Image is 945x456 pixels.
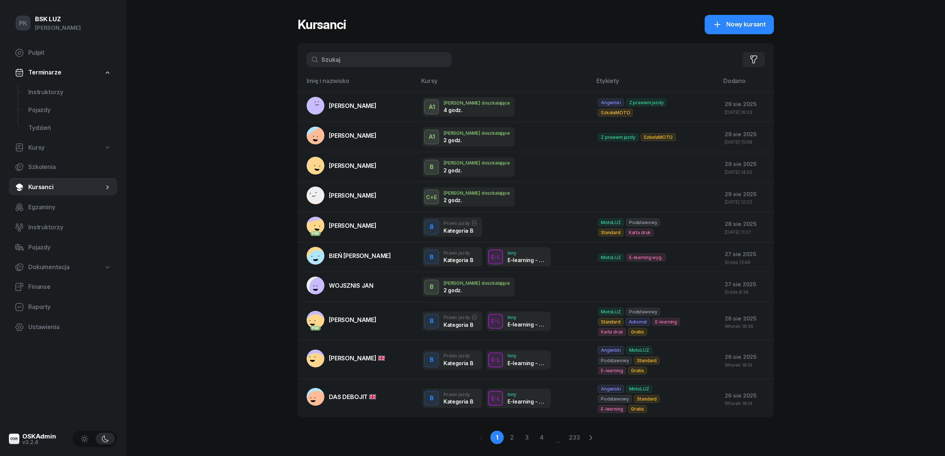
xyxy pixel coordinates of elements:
[443,392,473,397] div: Prawo jazdy
[424,220,439,235] button: B
[507,360,546,366] div: E-learning - 90 dni
[626,318,650,326] span: Automat
[28,123,111,133] span: Tydzień
[307,157,377,175] a: [PERSON_NAME]
[9,158,117,176] a: Szkolenia
[626,346,652,354] span: MotoLUZ
[443,137,482,143] div: 2 godz.
[725,189,768,199] div: 29 sie 2025
[307,97,377,115] a: [PERSON_NAME]
[28,243,111,252] span: Pojazdy
[628,367,647,374] span: Gratis
[298,76,417,92] th: Imię i nazwisko
[507,251,546,255] div: Inny
[329,393,376,401] span: DAS DEBOJIT
[626,219,660,226] span: Podstawowy
[307,388,376,406] a: DAS DEBOJIT
[598,318,624,326] span: Standard
[598,346,624,354] span: Angielski
[725,249,768,259] div: 27 sie 2025
[307,247,391,265] a: BIEŃ [PERSON_NAME]
[22,101,117,119] a: Pojazdy
[488,249,503,264] button: E-L
[598,385,624,393] span: Angielski
[35,16,81,22] div: BSK LUZ
[307,350,385,367] a: [PERSON_NAME]
[592,76,719,92] th: Etykiety
[9,139,117,156] a: Kursy
[307,52,452,67] input: Szukaj
[634,395,660,403] span: Standard
[329,102,377,109] span: [PERSON_NAME]
[443,220,477,226] div: Prawo jazdy
[598,308,624,316] span: MotoLUZ
[725,290,768,294] div: Środa 8:34
[427,161,437,173] div: B
[329,192,377,199] span: [PERSON_NAME]
[443,360,473,366] div: Kategoria B
[28,143,45,153] span: Kursy
[35,23,81,33] div: [PERSON_NAME]
[505,431,519,444] a: 2
[507,315,546,320] div: Inny
[488,314,503,329] button: E-L
[310,231,321,236] div: PKK
[424,353,439,367] button: B
[9,239,117,256] a: Pojazdy
[329,316,377,323] span: [PERSON_NAME]
[598,229,624,236] span: Standard
[725,314,768,323] div: 26 sie 2025
[507,257,546,263] div: E-learning - 90 dni
[28,182,104,192] span: Kursanci
[329,354,385,362] span: [PERSON_NAME]
[329,222,377,229] span: [PERSON_NAME]
[28,282,111,292] span: Finanse
[307,311,377,329] a: PKK[PERSON_NAME]
[28,203,111,212] span: Egzaminy
[9,278,117,296] a: Finanse
[705,15,774,34] a: Nowy kursant
[443,251,473,255] div: Prawo jazdy
[427,354,437,366] div: B
[641,133,676,141] span: SzkołaMOTO
[507,353,546,358] div: Inny
[427,315,437,328] div: B
[329,162,377,169] span: [PERSON_NAME]
[550,430,566,444] span: ...
[725,140,768,144] div: [DATE] 15:08
[426,131,438,143] div: A1
[329,252,391,259] span: BIEŃ [PERSON_NAME]
[520,431,534,444] a: 3
[725,200,768,204] div: [DATE] 12:22
[307,186,377,204] a: [PERSON_NAME]
[424,314,439,329] button: B
[9,298,117,316] a: Raporty
[307,217,377,235] a: PKK[PERSON_NAME]
[9,318,117,336] a: Ustawienia
[598,367,626,374] span: E-learning
[725,99,768,109] div: 29 sie 2025
[443,398,473,405] div: Kategoria B
[9,178,117,196] a: Kursanci
[427,281,437,293] div: B
[28,87,111,97] span: Instruktorzy
[298,18,346,31] h1: Kursanci
[725,280,768,289] div: 27 sie 2025
[725,391,768,401] div: 26 sie 2025
[725,170,768,175] div: [DATE] 14:25
[424,249,439,264] button: B
[310,326,321,331] div: PKK
[443,160,510,165] div: [PERSON_NAME] doszkalające
[28,262,70,272] span: Dokumentacja
[443,287,482,293] div: 2 godz.
[507,321,546,328] div: E-learning - 90 dni
[28,68,61,77] span: Terminarze
[443,101,510,105] div: [PERSON_NAME] doszkalające
[725,324,768,329] div: Wtorek 18:36
[725,363,768,367] div: Wtorek 18:19
[598,109,633,117] span: SzkołaMOTO
[488,394,503,403] div: E-L
[598,395,632,403] span: Podstawowy
[490,431,504,444] a: 1
[9,44,117,62] a: Pulpit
